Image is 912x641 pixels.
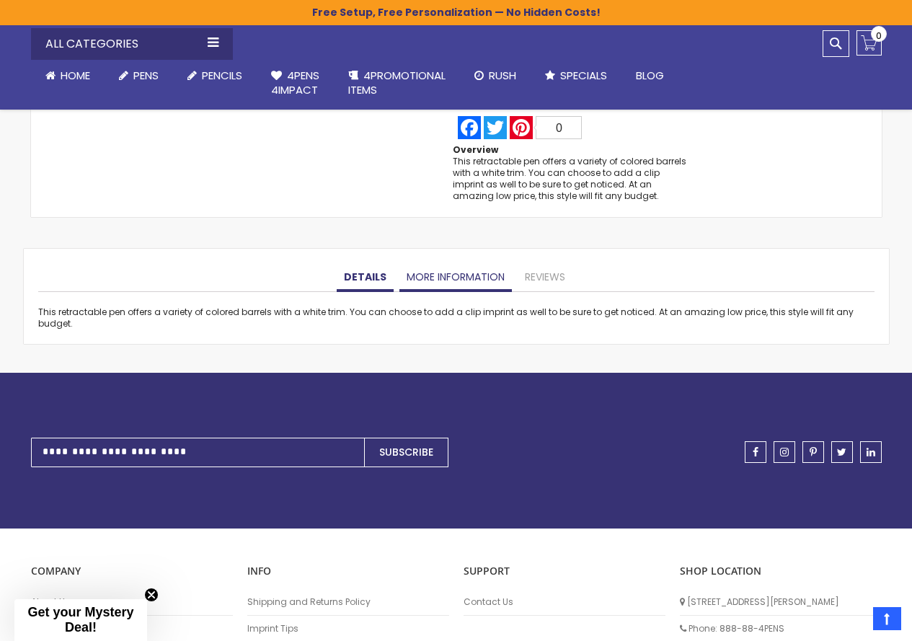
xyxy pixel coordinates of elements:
[247,565,449,578] p: INFO
[453,143,498,156] strong: Overview
[453,156,692,203] div: This retractable pen offers a variety of colored barrels with a white trim. You can choose to add...
[860,441,882,463] a: linkedin
[31,565,233,578] p: COMPANY
[873,607,901,630] a: Top
[560,68,607,83] span: Specials
[38,306,875,330] div: This retractable pen offers a variety of colored barrels with a white trim. You can choose to add...
[202,68,242,83] span: Pencils
[348,68,446,97] span: 4PROMOTIONAL ITEMS
[621,60,678,92] a: Blog
[518,263,572,292] a: Reviews
[867,447,875,457] span: linkedin
[464,596,665,608] a: Contact Us
[753,447,758,457] span: facebook
[531,60,621,92] a: Specials
[802,441,824,463] a: pinterest
[61,68,90,83] span: Home
[636,68,664,83] span: Blog
[837,447,846,457] span: twitter
[774,441,795,463] a: instagram
[105,60,173,92] a: Pens
[489,68,516,83] span: Rush
[379,445,433,459] span: Subscribe
[780,447,789,457] span: instagram
[680,589,882,616] li: [STREET_ADDRESS][PERSON_NAME]
[876,29,882,43] span: 0
[271,68,319,97] span: 4Pens 4impact
[247,623,449,635] a: Imprint Tips
[27,605,133,635] span: Get your Mystery Deal!
[680,565,882,578] p: SHOP LOCATION
[14,599,147,641] div: Get your Mystery Deal!Close teaser
[334,60,460,107] a: 4PROMOTIONALITEMS
[337,263,394,292] a: Details
[247,596,449,608] a: Shipping and Returns Policy
[810,447,817,457] span: pinterest
[456,116,482,139] a: Facebook
[464,565,665,578] p: Support
[31,596,233,608] a: About Us
[482,116,508,139] a: Twitter
[556,122,562,134] span: 0
[399,263,512,292] a: More Information
[31,60,105,92] a: Home
[364,438,448,467] button: Subscribe
[831,441,853,463] a: twitter
[460,60,531,92] a: Rush
[508,116,583,139] a: Pinterest0
[31,28,233,60] div: All Categories
[257,60,334,107] a: 4Pens4impact
[173,60,257,92] a: Pencils
[133,68,159,83] span: Pens
[856,30,882,56] a: 0
[144,588,159,602] button: Close teaser
[745,441,766,463] a: facebook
